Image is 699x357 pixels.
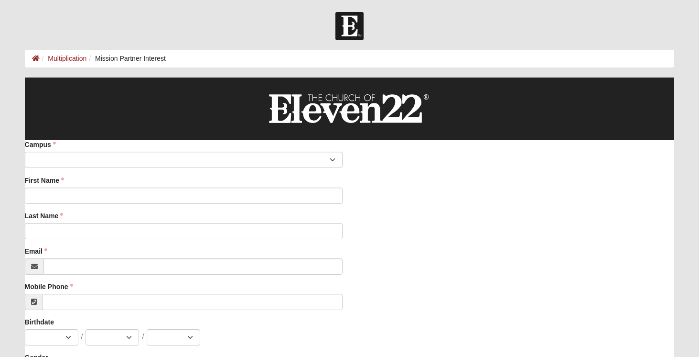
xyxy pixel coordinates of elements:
[142,332,144,342] span: /
[48,55,86,62] a: Multiplication
[25,282,73,291] label: Mobile Phone
[335,12,364,40] img: Church of Eleven22 Logo
[252,78,447,140] img: GetImage.ashx
[25,140,56,149] label: Campus
[81,332,83,342] span: /
[25,246,47,256] label: Email
[86,54,166,64] li: Mission Partner Interest
[25,211,64,221] label: Last Name
[25,176,64,185] label: First Name
[25,317,54,327] label: Birthdate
